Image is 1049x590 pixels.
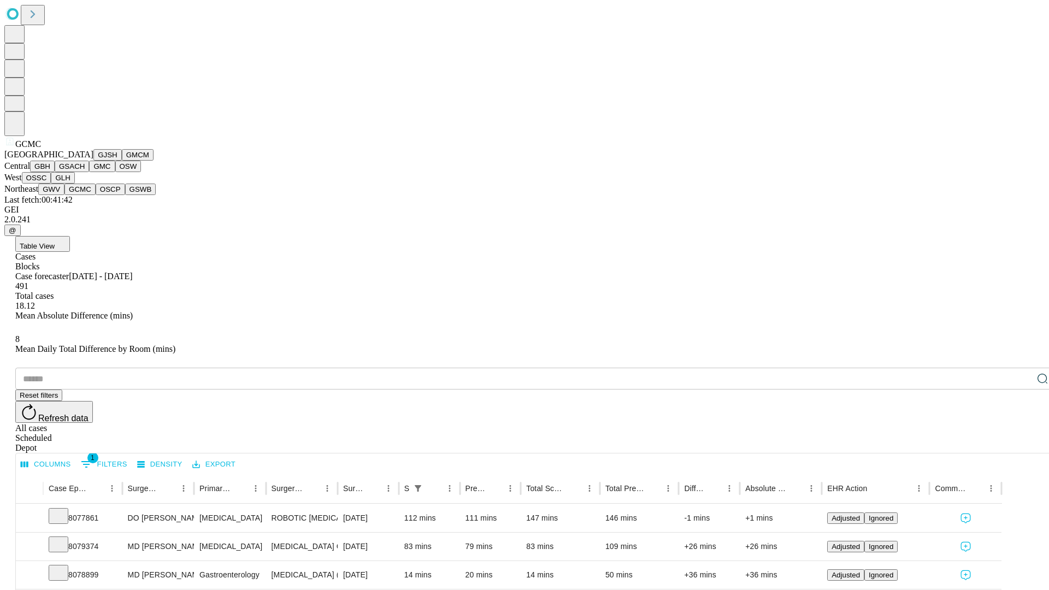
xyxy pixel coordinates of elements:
span: Mean Daily Total Difference by Room (mins) [15,344,175,353]
div: 83 mins [404,533,455,560]
button: Menu [248,481,263,496]
div: 147 mins [526,504,594,532]
button: Ignored [864,569,898,581]
div: [MEDICAL_DATA] (EGD), FLEXIBLE, TRANSORAL, DIAGNOSTIC [272,561,332,589]
span: Ignored [869,571,893,579]
button: Adjusted [827,569,864,581]
div: +1 mins [745,504,816,532]
span: Ignored [869,542,893,551]
button: GMCM [122,149,154,161]
span: Adjusted [832,542,860,551]
button: Density [134,456,185,473]
div: 1 active filter [410,481,426,496]
div: 14 mins [404,561,455,589]
div: Absolute Difference [745,484,787,493]
span: @ [9,226,16,234]
div: [MEDICAL_DATA] [199,533,260,560]
button: Refresh data [15,401,93,423]
button: Sort [487,481,503,496]
button: Menu [442,481,457,496]
span: Ignored [869,514,893,522]
button: Adjusted [827,541,864,552]
span: [DATE] - [DATE] [69,272,132,281]
div: 20 mins [465,561,516,589]
button: Show filters [410,481,426,496]
span: Table View [20,242,55,250]
div: 14 mins [526,561,594,589]
button: Ignored [864,512,898,524]
button: Sort [427,481,442,496]
div: [MEDICAL_DATA] [199,504,260,532]
button: @ [4,225,21,236]
button: Select columns [18,456,74,473]
span: Case forecaster [15,272,69,281]
div: 109 mins [605,533,674,560]
button: Sort [868,481,883,496]
button: Expand [21,538,38,557]
div: Difference [684,484,705,493]
button: Sort [89,481,104,496]
button: Menu [911,481,927,496]
button: Menu [722,481,737,496]
button: Menu [582,481,597,496]
button: Export [190,456,238,473]
div: [DATE] [343,561,393,589]
div: MD [PERSON_NAME] S Md [128,561,188,589]
span: West [4,173,22,182]
span: Adjusted [832,514,860,522]
button: Menu [104,481,120,496]
div: DO [PERSON_NAME] [PERSON_NAME] Do [128,504,188,532]
div: 83 mins [526,533,594,560]
button: GLH [51,172,74,184]
button: Menu [503,481,518,496]
button: Expand [21,566,38,585]
div: +26 mins [745,533,816,560]
span: GCMC [15,139,41,149]
div: Case Epic Id [49,484,88,493]
button: Adjusted [827,512,864,524]
div: 50 mins [605,561,674,589]
div: Primary Service [199,484,231,493]
span: 8 [15,334,20,344]
div: [DATE] [343,504,393,532]
button: Expand [21,509,38,528]
div: 2.0.241 [4,215,1045,225]
button: Sort [567,481,582,496]
button: OSW [115,161,142,172]
button: Menu [983,481,999,496]
button: GWV [38,184,64,195]
button: GSACH [55,161,89,172]
div: Total Predicted Duration [605,484,645,493]
span: Last fetch: 00:41:42 [4,195,73,204]
button: Ignored [864,541,898,552]
span: Total cases [15,291,54,300]
div: +26 mins [684,533,734,560]
div: 146 mins [605,504,674,532]
button: OSSC [22,172,51,184]
span: Refresh data [38,414,89,423]
button: Sort [788,481,804,496]
button: Reset filters [15,390,62,401]
div: Total Scheduled Duration [526,484,565,493]
div: 8077861 [49,504,117,532]
span: Mean Absolute Difference (mins) [15,311,133,320]
button: Sort [233,481,248,496]
div: ROBOTIC [MEDICAL_DATA] [272,504,332,532]
div: +36 mins [684,561,734,589]
button: Show filters [78,456,130,473]
span: 1 [87,452,98,463]
span: Northeast [4,184,38,193]
div: Surgery Name [272,484,303,493]
button: Sort [645,481,661,496]
div: Surgeon Name [128,484,160,493]
button: Sort [968,481,983,496]
button: Menu [381,481,396,496]
div: MD [PERSON_NAME] [PERSON_NAME] Md [128,533,188,560]
div: Scheduled In Room Duration [404,484,409,493]
span: Central [4,161,30,170]
button: Sort [366,481,381,496]
button: OSCP [96,184,125,195]
button: GSWB [125,184,156,195]
button: Sort [161,481,176,496]
div: 8078899 [49,561,117,589]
